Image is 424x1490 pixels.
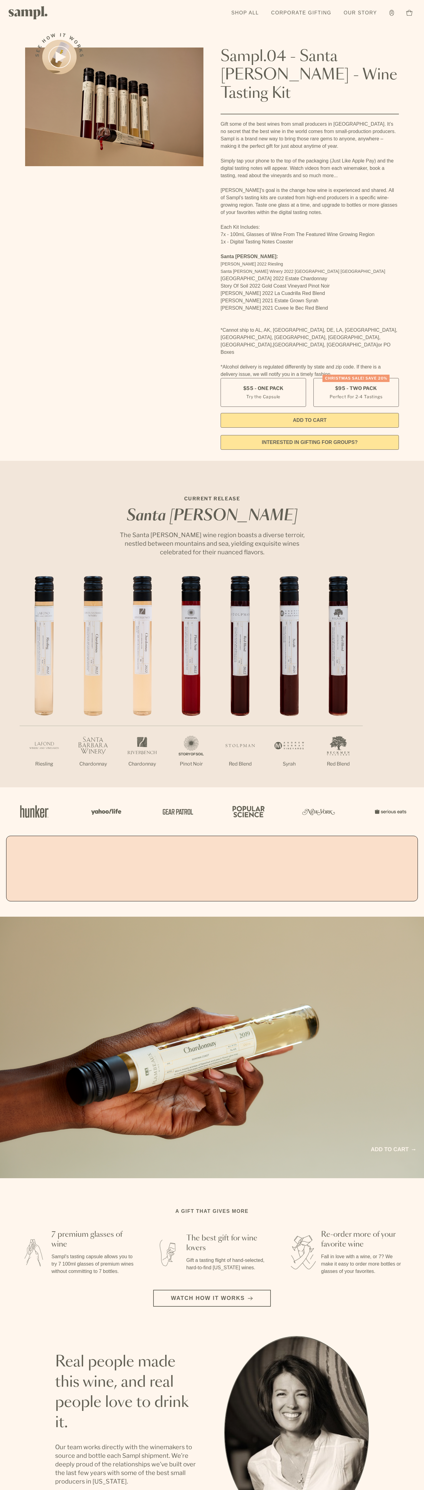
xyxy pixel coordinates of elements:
h2: A gift that gives more [176,1208,249,1215]
p: Gift a tasting flight of hand-selected, hard-to-find [US_STATE] wines. [186,1257,270,1271]
p: The Santa [PERSON_NAME] wine region boasts a diverse terroir, nestled between mountains and sea, ... [114,531,310,556]
img: Sampl logo [9,6,48,19]
a: interested in gifting for groups? [221,435,399,450]
div: Christmas SALE! Save 20% [323,375,390,382]
h3: 7 premium glasses of wine [51,1230,135,1249]
button: Watch how it works [153,1290,271,1307]
span: $55 - One Pack [243,385,284,392]
div: Gift some of the best wines from small producers in [GEOGRAPHIC_DATA]. It’s no secret that the be... [221,120,399,378]
h3: Re-order more of your favorite wine [321,1230,404,1249]
p: Chardonnay [69,760,118,768]
span: $95 - Two Pack [335,385,377,392]
li: [PERSON_NAME] 2021 Estate Grown Syrah [221,297,399,304]
li: [PERSON_NAME] 2022 La Cuadrilla Red Blend [221,290,399,297]
img: Artboard_1_c8cd28af-0030-4af1-819c-248e302c7f06_x450.png [16,798,53,825]
span: , [272,342,273,347]
img: Artboard_7_5b34974b-f019-449e-91fb-745f8d0877ee_x450.png [371,798,408,825]
img: Sampl.04 - Santa Barbara - Wine Tasting Kit [25,48,203,166]
img: Artboard_4_28b4d326-c26e-48f9-9c80-911f17d6414e_x450.png [229,798,266,825]
p: Red Blend [216,760,265,768]
button: See how it works [42,40,77,74]
em: Santa [PERSON_NAME] [127,509,297,523]
span: [GEOGRAPHIC_DATA], [GEOGRAPHIC_DATA] [273,342,378,347]
p: Red Blend [314,760,363,768]
p: CURRENT RELEASE [114,495,310,502]
span: [PERSON_NAME] 2022 Riesling [221,262,283,266]
span: Santa [PERSON_NAME] Winery 2022 [GEOGRAPHIC_DATA] [GEOGRAPHIC_DATA] [221,269,385,274]
small: Perfect For 2-4 Tastings [330,393,382,400]
p: Fall in love with a wine, or 7? We make it easy to order more bottles or glasses of your favorites. [321,1253,404,1275]
a: Our Story [341,6,380,20]
p: Riesling [20,760,69,768]
small: Try the Capsule [246,393,280,400]
a: Add to cart [371,1145,415,1154]
li: [GEOGRAPHIC_DATA] 2022 Estate Chardonnay [221,275,399,282]
p: Our team works directly with the winemakers to source and bottle each Sampl shipment. We’re deepl... [55,1443,200,1486]
p: Syrah [265,760,314,768]
li: Story Of Soil 2022 Gold Coast Vineyard Pinot Noir [221,282,399,290]
li: [PERSON_NAME] 2021 Cuvee le Bec Red Blend [221,304,399,312]
img: Artboard_5_7fdae55a-36fd-43f7-8bfd-f74a06a2878e_x450.png [158,798,195,825]
p: Sampl's tasting capsule allows you to try 7 100ml glasses of premium wines without committing to ... [51,1253,135,1275]
p: Chardonnay [118,760,167,768]
h1: Sampl.04 - Santa [PERSON_NAME] - Wine Tasting Kit [221,48,399,103]
a: Shop All [228,6,262,20]
strong: Santa [PERSON_NAME]: [221,254,278,259]
p: Pinot Noir [167,760,216,768]
a: Corporate Gifting [268,6,335,20]
img: Artboard_3_0b291449-6e8c-4d07-b2c2-3f3601a19cd1_x450.png [300,798,337,825]
h2: Real people made this wine, and real people love to drink it. [55,1352,200,1433]
h3: The best gift for wine lovers [186,1233,270,1253]
img: Artboard_6_04f9a106-072f-468a-bdd7-f11783b05722_x450.png [87,798,124,825]
button: Add to Cart [221,413,399,428]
